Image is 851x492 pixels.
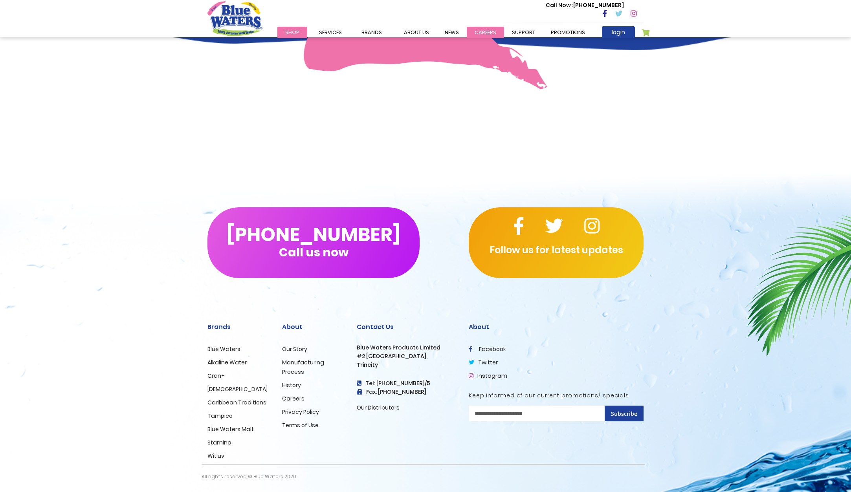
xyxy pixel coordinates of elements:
[304,14,548,90] img: benefit-pink-curve.png
[611,410,637,417] span: Subscribe
[282,323,345,331] h2: About
[543,27,593,38] a: Promotions
[357,389,457,395] h3: Fax: [PHONE_NUMBER]
[319,29,342,36] span: Services
[207,425,254,433] a: Blue Waters Malt
[207,372,225,380] a: Cran+
[605,406,644,421] button: Subscribe
[357,380,457,387] h4: Tel: [PHONE_NUMBER]/5
[357,362,457,368] h3: Trincity
[467,27,504,38] a: careers
[504,27,543,38] a: support
[207,452,224,460] a: Witluv
[469,323,644,331] h2: About
[202,465,296,488] p: All rights reserved © Blue Waters 2020
[469,243,644,257] p: Follow us for latest updates
[546,1,624,9] p: [PHONE_NUMBER]
[282,358,324,376] a: Manufacturing Process
[361,29,382,36] span: Brands
[469,372,507,380] a: Instagram
[207,207,420,278] button: [PHONE_NUMBER]Call us now
[279,250,348,254] span: Call us now
[357,344,457,351] h3: Blue Waters Products Limited
[396,27,437,38] a: about us
[546,1,573,9] span: Call Now :
[437,27,467,38] a: News
[285,29,299,36] span: Shop
[282,421,319,429] a: Terms of Use
[282,381,301,389] a: History
[602,26,635,38] a: login
[282,408,319,416] a: Privacy Policy
[282,395,304,402] a: Careers
[207,1,262,36] a: store logo
[282,345,307,353] a: Our Story
[207,345,240,353] a: Blue Waters
[357,353,457,360] h3: #2 [GEOGRAPHIC_DATA],
[207,385,268,393] a: [DEMOGRAPHIC_DATA]
[207,358,247,366] a: Alkaline Water
[207,439,231,446] a: Stamina
[469,358,498,366] a: twitter
[207,399,266,406] a: Caribbean Traditions
[469,392,644,399] h5: Keep informed of our current promotions/ specials
[469,345,506,353] a: facebook
[207,412,233,420] a: Tampico
[357,323,457,331] h2: Contact Us
[357,404,400,412] a: Our Distributors
[207,323,270,331] h2: Brands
